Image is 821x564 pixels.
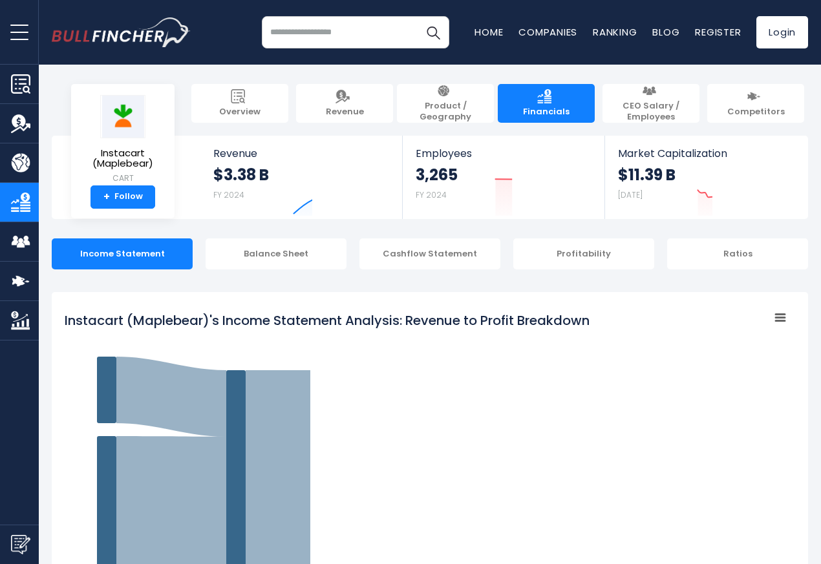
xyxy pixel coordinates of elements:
a: Ranking [593,25,637,39]
div: Ratios [667,238,808,269]
span: Instacart (Maplebear) [81,148,164,169]
a: Employees 3,265 FY 2024 [403,136,604,219]
span: Overview [219,107,261,118]
strong: 3,265 [416,165,458,185]
a: Home [474,25,503,39]
div: Income Statement [52,238,193,269]
strong: $11.39 B [618,165,676,185]
a: Login [756,16,808,48]
button: Search [417,16,449,48]
div: Cashflow Statement [359,238,500,269]
a: CEO Salary / Employees [602,84,699,123]
a: Revenue $3.38 B FY 2024 [200,136,403,219]
a: Blog [652,25,679,39]
span: Revenue [213,147,390,160]
tspan: Instacart (Maplebear)'s Income Statement Analysis: Revenue to Profit Breakdown [65,311,590,329]
div: Balance Sheet [206,238,347,269]
a: Overview [191,84,288,123]
span: CEO Salary / Employees [609,101,693,123]
strong: + [103,191,110,203]
div: Profitability [513,238,654,269]
a: Go to homepage [52,17,191,47]
strong: $3.38 B [213,165,269,185]
small: FY 2024 [213,189,244,200]
small: [DATE] [618,189,643,200]
span: Product / Geography [403,101,487,123]
span: Employees [416,147,591,160]
span: Market Capitalization [618,147,794,160]
a: Product / Geography [397,84,494,123]
a: +Follow [91,185,155,209]
a: Market Capitalization $11.39 B [DATE] [605,136,807,219]
a: Revenue [296,84,393,123]
a: Register [695,25,741,39]
a: Companies [518,25,577,39]
img: bullfincher logo [52,17,191,47]
a: Instacart (Maplebear) CART [81,94,165,185]
span: Revenue [326,107,364,118]
small: FY 2024 [416,189,447,200]
small: CART [81,172,164,184]
span: Financials [523,107,570,118]
span: Competitors [727,107,785,118]
a: Competitors [707,84,804,123]
a: Financials [498,84,595,123]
